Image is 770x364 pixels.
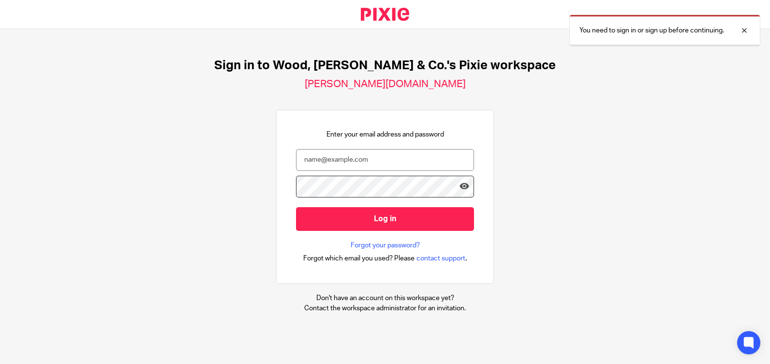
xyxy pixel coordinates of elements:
[303,254,415,263] span: Forgot which email you used? Please
[303,253,467,264] div: .
[305,78,466,91] h2: [PERSON_NAME][DOMAIN_NAME]
[304,303,466,313] p: Contact the workspace administrator for an invitation.
[351,241,420,250] a: Forgot your password?
[416,254,465,263] span: contact support
[214,58,556,73] h1: Sign in to Wood, [PERSON_NAME] & Co.'s Pixie workspace
[296,149,474,171] input: name@example.com
[326,130,444,139] p: Enter your email address and password
[304,293,466,303] p: Don't have an account on this workspace yet?
[296,207,474,231] input: Log in
[579,26,724,35] p: You need to sign in or sign up before continuing.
